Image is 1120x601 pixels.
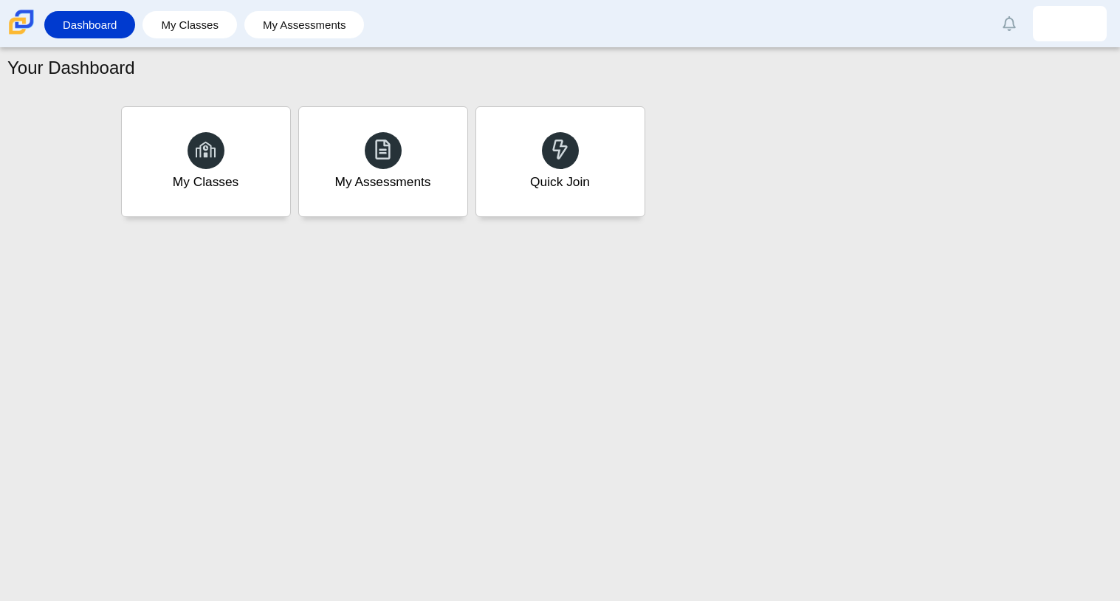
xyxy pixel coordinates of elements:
[298,106,468,217] a: My Assessments
[7,55,135,80] h1: Your Dashboard
[335,173,431,191] div: My Assessments
[6,7,37,38] img: Carmen School of Science & Technology
[6,27,37,40] a: Carmen School of Science & Technology
[121,106,291,217] a: My Classes
[475,106,645,217] a: Quick Join
[1058,12,1082,35] img: jessica.gonzalez-l.NzJoaA
[993,7,1025,40] a: Alerts
[1033,6,1107,41] a: jessica.gonzalez-l.NzJoaA
[252,11,357,38] a: My Assessments
[530,173,590,191] div: Quick Join
[52,11,128,38] a: Dashboard
[173,173,239,191] div: My Classes
[150,11,230,38] a: My Classes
